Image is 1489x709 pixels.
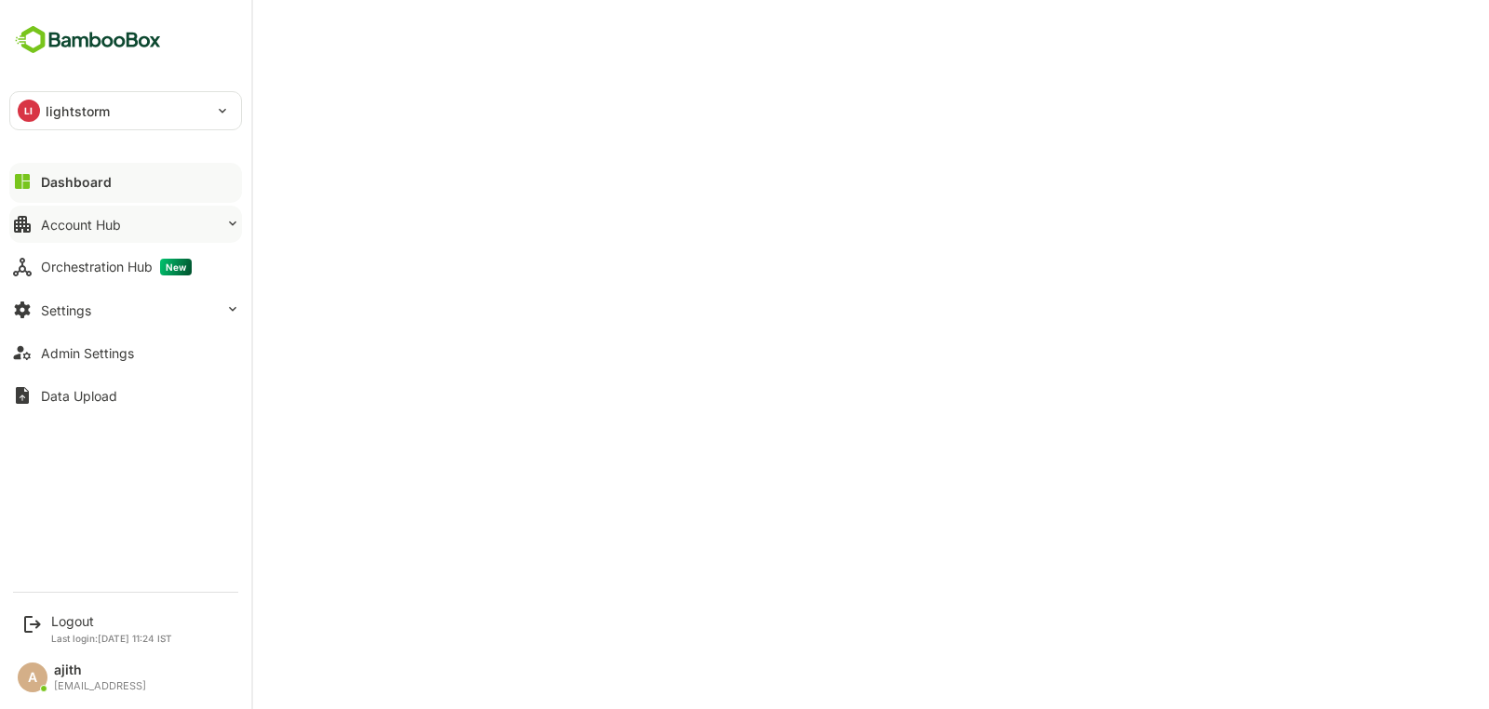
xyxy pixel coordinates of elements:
[41,174,112,190] div: Dashboard
[9,22,167,58] img: BambooboxFullLogoMark.5f36c76dfaba33ec1ec1367b70bb1252.svg
[9,334,242,371] button: Admin Settings
[51,633,172,644] p: Last login: [DATE] 11:24 IST
[54,680,146,692] div: [EMAIL_ADDRESS]
[41,217,121,233] div: Account Hub
[41,345,134,361] div: Admin Settings
[9,163,242,200] button: Dashboard
[54,662,146,678] div: ajith
[9,377,242,414] button: Data Upload
[51,613,172,629] div: Logout
[160,259,192,275] span: New
[18,662,47,692] div: A
[41,259,192,275] div: Orchestration Hub
[10,92,241,129] div: LIlightstorm
[41,388,117,404] div: Data Upload
[9,248,242,286] button: Orchestration HubNew
[9,206,242,243] button: Account Hub
[9,291,242,328] button: Settings
[18,100,40,122] div: LI
[41,302,91,318] div: Settings
[46,101,110,121] p: lightstorm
